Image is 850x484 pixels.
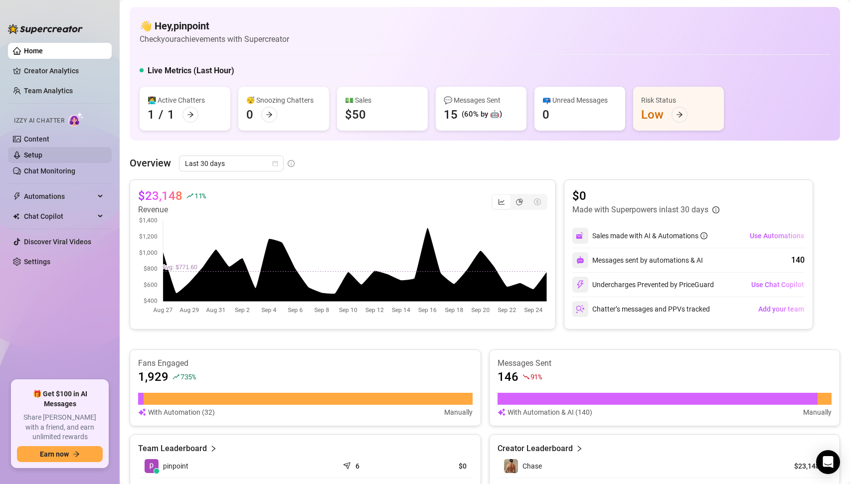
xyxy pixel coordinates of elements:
article: Check your achievements with Supercreator [140,33,289,45]
span: Chat Copilot [24,208,95,224]
span: 11 % [194,191,206,200]
article: $0 [411,461,466,471]
article: Team Leaderboard [138,443,207,455]
span: send [343,460,353,470]
a: Setup [24,151,42,159]
span: 735 % [180,372,196,381]
span: right [210,443,217,455]
div: 15 [444,107,458,123]
span: info-circle [700,232,707,239]
span: 91 % [530,372,542,381]
div: 📪 Unread Messages [542,95,617,106]
span: rise [186,192,193,199]
button: Add your team [758,301,805,317]
div: $50 [345,107,366,123]
span: Share [PERSON_NAME] with a friend, and earn unlimited rewards [17,413,103,442]
span: info-circle [288,160,295,167]
article: With Automation & AI (140) [508,407,592,418]
span: info-circle [712,206,719,213]
div: Open Intercom Messenger [816,450,840,474]
span: Add your team [758,305,804,313]
span: arrow-right [187,111,194,118]
span: Automations [24,188,95,204]
article: Fans Engaged [138,358,473,369]
span: Use Chat Copilot [751,281,804,289]
a: Chat Monitoring [24,167,75,175]
span: right [576,443,583,455]
span: Izzy AI Chatter [14,116,64,126]
article: $23,148.2 [780,461,826,471]
article: Manually [803,407,832,418]
article: $0 [572,188,719,204]
button: Use Automations [749,228,805,244]
h5: Live Metrics (Last Hour) [148,65,234,77]
img: svg%3e [576,305,585,314]
h4: 👋 Hey, pinpoint [140,19,289,33]
img: pinpoint [145,459,159,473]
div: 😴 Snoozing Chatters [246,95,321,106]
div: 0 [246,107,253,123]
a: Content [24,135,49,143]
span: Last 30 days [185,156,278,171]
img: svg%3e [576,231,585,240]
div: segmented control [492,194,547,210]
article: Made with Superpowers in last 30 days [572,204,708,216]
span: thunderbolt [13,192,21,200]
article: 1,929 [138,369,169,385]
div: Messages sent by automations & AI [572,252,703,268]
img: svg%3e [498,407,506,418]
a: Home [24,47,43,55]
a: Discover Viral Videos [24,238,91,246]
img: Chase [504,459,518,473]
span: pinpoint [163,461,188,472]
span: arrow-right [73,451,80,458]
img: svg%3e [138,407,146,418]
article: Creator Leaderboard [498,443,573,455]
span: Use Automations [750,232,804,240]
span: rise [172,373,179,380]
button: Use Chat Copilot [751,277,805,293]
article: Messages Sent [498,358,832,369]
div: Sales made with AI & Automations [592,230,707,241]
article: 146 [498,369,518,385]
img: svg%3e [576,280,585,289]
div: Risk Status [641,95,716,106]
article: Revenue [138,204,206,216]
div: (60% by 🤖) [462,109,502,121]
span: arrow-right [266,111,273,118]
span: calendar [272,161,278,166]
span: arrow-right [676,111,683,118]
article: 6 [355,461,359,471]
img: svg%3e [576,256,584,264]
span: pie-chart [516,198,523,205]
span: Earn now [40,450,69,458]
a: Creator Analytics [24,63,104,79]
article: With Automation (32) [148,407,215,418]
span: line-chart [498,198,505,205]
div: 💵 Sales [345,95,420,106]
article: Overview [130,156,171,170]
div: 1 [168,107,174,123]
img: AI Chatter [68,112,84,127]
img: logo-BBDzfeDw.svg [8,24,83,34]
article: $23,148 [138,188,182,204]
a: Team Analytics [24,87,73,95]
img: Chat Copilot [13,213,19,220]
span: dollar-circle [534,198,541,205]
div: 0 [542,107,549,123]
span: Chase [522,462,542,470]
article: Manually [444,407,473,418]
div: 💬 Messages Sent [444,95,518,106]
div: Chatter’s messages and PPVs tracked [572,301,710,317]
span: 🎁 Get $100 in AI Messages [17,389,103,409]
div: Undercharges Prevented by PriceGuard [572,277,714,293]
div: 👩‍💻 Active Chatters [148,95,222,106]
div: 140 [791,254,805,266]
div: 1 [148,107,155,123]
span: fall [522,373,529,380]
a: Settings [24,258,50,266]
button: Earn nowarrow-right [17,446,103,462]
